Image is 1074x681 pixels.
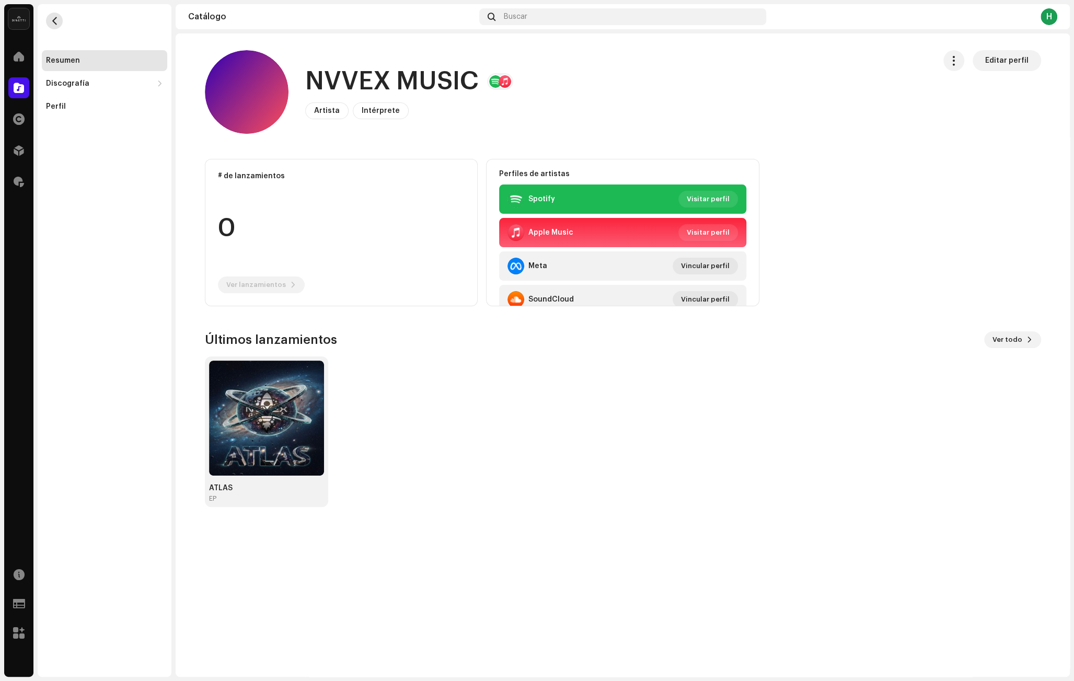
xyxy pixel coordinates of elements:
div: Meta [528,262,547,270]
span: Visitar perfil [687,189,730,210]
h3: Últimos lanzamientos [205,331,337,348]
button: Vincular perfil [673,258,738,274]
div: Apple Music [528,228,573,237]
re-o-card-data: # de lanzamientos [205,159,478,306]
div: SoundCloud [528,295,574,304]
button: Visitar perfil [678,191,738,207]
span: Editar perfil [985,50,1029,71]
span: Artista [314,107,340,114]
div: EP [209,494,216,503]
span: Intérprete [362,107,400,114]
span: Ver todo [992,329,1022,350]
strong: Perfiles de artistas [499,170,570,178]
div: Perfil [46,102,66,111]
button: Vincular perfil [673,291,738,308]
span: Buscar [504,13,527,21]
img: 02a7c2d3-3c89-4098-b12f-2ff2945c95ee [8,8,29,29]
div: Discografía [46,79,89,88]
div: Resumen [46,56,80,65]
span: Visitar perfil [687,222,730,243]
span: Vincular perfil [681,289,730,310]
button: Ver todo [984,331,1041,348]
span: Vincular perfil [681,256,730,276]
re-m-nav-item: Resumen [42,50,167,71]
button: Editar perfil [973,50,1041,71]
re-m-nav-dropdown: Discografía [42,73,167,94]
re-m-nav-item: Perfil [42,96,167,117]
img: a5e2a2c3-0a42-4ff3-acd2-5cd7d5828c87 [209,361,324,476]
h1: NVVEX MUSIC [305,65,479,98]
button: Visitar perfil [678,224,738,241]
div: Catálogo [188,13,475,21]
div: Spotify [528,195,555,203]
div: H [1041,8,1057,25]
div: ATLAS [209,484,324,492]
